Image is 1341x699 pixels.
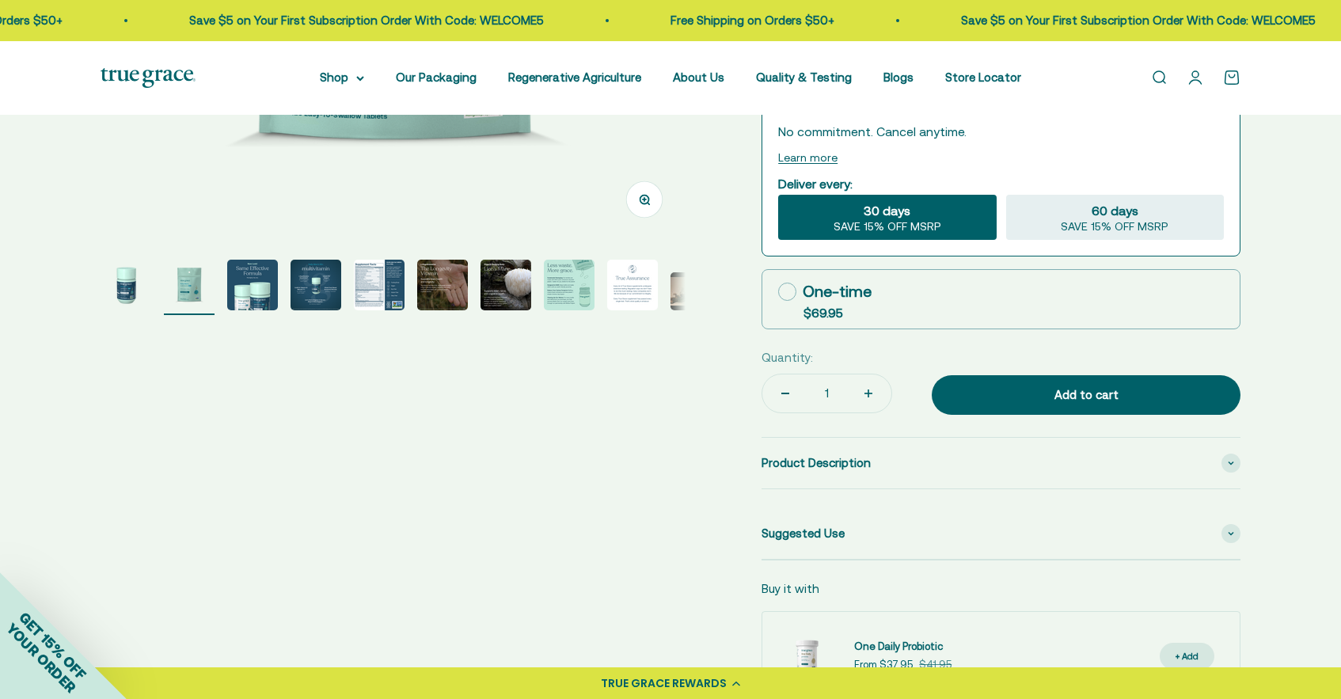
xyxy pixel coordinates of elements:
[3,620,79,696] span: YOUR ORDER
[845,374,891,412] button: Increase quantity
[227,260,278,310] img: Daily Men's 50+ Multivitamin
[354,260,405,315] button: Go to item 5
[673,70,724,84] a: About Us
[601,675,727,692] div: TRUE GRACE REWARDS
[883,70,914,84] a: Blogs
[164,260,215,315] button: Go to item 2
[775,625,838,688] img: Daily Probiotic forDigestive and Immune Support:* - 90 Billion CFU at time of manufacturing (30 B...
[291,260,341,315] button: Go to item 4
[354,260,405,310] img: Daily Men's 50+ Multivitamin
[164,260,215,310] img: Daily Men's 50+ Multivitamin
[320,68,364,87] summary: Shop
[667,13,831,27] a: Free Shipping on Orders $50+
[508,70,641,84] a: Regenerative Agriculture
[227,260,278,315] button: Go to item 3
[963,386,1209,405] div: Add to cart
[186,11,541,30] p: Save $5 on Your First Subscription Order With Code: WELCOME5
[607,260,658,310] img: Daily Men's 50+ Multivitamin
[945,70,1021,84] a: Store Locator
[932,375,1240,415] button: Add to cart
[544,260,595,315] button: Go to item 8
[1160,643,1214,671] button: + Add
[762,579,819,598] p: Buy it with
[16,609,89,682] span: GET 15% OFF
[481,260,531,310] img: Daily Men's 50+ Multivitamin
[919,657,952,674] compare-at-price: $41.95
[291,260,341,310] img: Daily Men's 50+ Multivitamin
[544,260,595,310] img: Daily Men's 50+ Multivitamin
[417,260,468,315] button: Go to item 6
[762,374,808,412] button: Decrease quantity
[1176,649,1199,664] div: + Add
[762,524,845,543] span: Suggested Use
[762,508,1240,559] summary: Suggested Use
[481,260,531,315] button: Go to item 7
[854,640,943,652] span: One Daily Probiotic
[396,70,477,84] a: Our Packaging
[101,260,151,310] img: Daily Men's 50+ Multivitamin
[854,639,952,655] a: One Daily Probiotic
[607,260,658,315] button: Go to item 9
[670,272,721,315] button: Go to item 10
[854,657,913,674] sale-price: From $37.95
[762,454,871,473] span: Product Description
[762,348,813,367] label: Quantity:
[417,260,468,310] img: Daily Men's 50+ Multivitamin
[958,11,1313,30] p: Save $5 on Your First Subscription Order With Code: WELCOME5
[756,70,852,84] a: Quality & Testing
[101,260,151,315] button: Go to item 1
[762,438,1240,488] summary: Product Description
